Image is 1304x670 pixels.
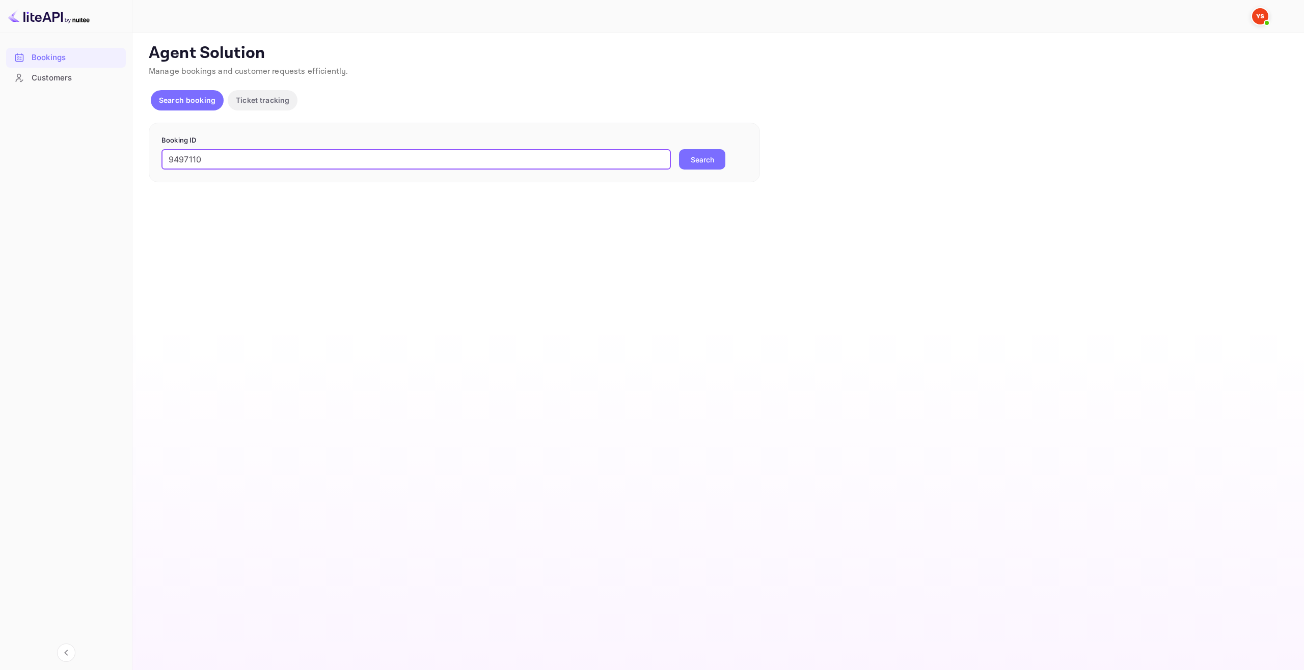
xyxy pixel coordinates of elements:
[1252,8,1268,24] img: Yandex Support
[6,48,126,68] div: Bookings
[149,43,1286,64] p: Agent Solution
[236,95,289,105] p: Ticket tracking
[149,66,348,77] span: Manage bookings and customer requests efficiently.
[161,135,747,146] p: Booking ID
[32,72,121,84] div: Customers
[159,95,215,105] p: Search booking
[6,68,126,88] div: Customers
[57,644,75,662] button: Collapse navigation
[6,68,126,87] a: Customers
[32,52,121,64] div: Bookings
[161,149,671,170] input: Enter Booking ID (e.g., 63782194)
[8,8,90,24] img: LiteAPI logo
[679,149,725,170] button: Search
[6,48,126,67] a: Bookings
